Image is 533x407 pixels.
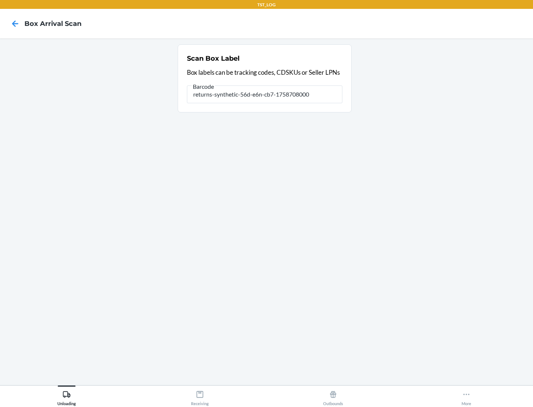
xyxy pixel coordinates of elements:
div: Outbounds [323,387,343,406]
button: Receiving [133,386,266,406]
div: Receiving [191,387,209,406]
p: Box labels can be tracking codes, CDSKUs or Seller LPNs [187,68,342,77]
button: More [400,386,533,406]
p: TST_LOG [257,1,276,8]
h4: Box Arrival Scan [24,19,81,28]
h2: Scan Box Label [187,54,239,63]
button: Outbounds [266,386,400,406]
input: Barcode [187,85,342,103]
span: Barcode [192,83,215,90]
div: Unloading [57,387,76,406]
div: More [462,387,471,406]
